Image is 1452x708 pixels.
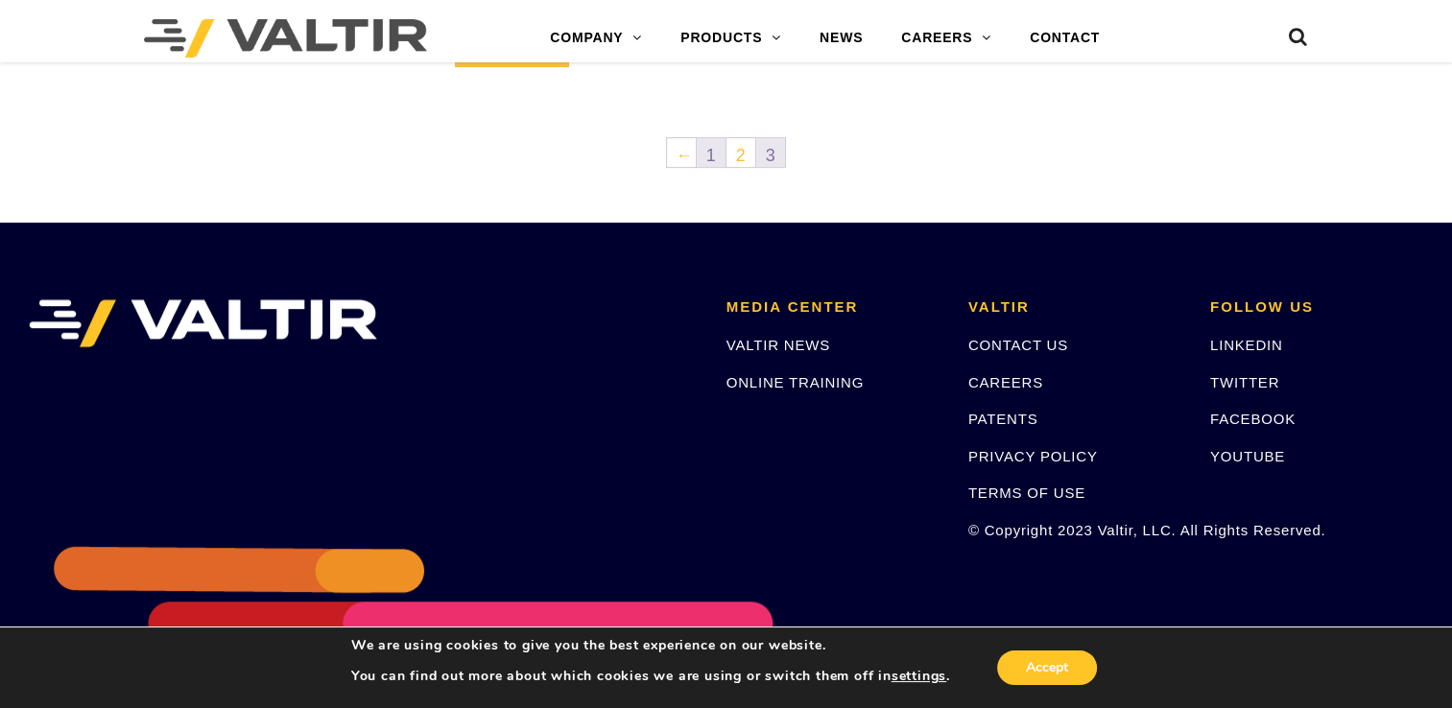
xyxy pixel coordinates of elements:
button: settings [892,668,946,685]
a: LINKEDIN [1210,337,1283,353]
a: TERMS OF USE [968,484,1085,501]
a: ONLINE TRAINING [726,374,864,390]
a: NEWS [800,19,882,58]
a: CAREERS [882,19,1011,58]
a: PRODUCTS [661,19,800,58]
a: FACEBOOK [1210,411,1296,427]
a: VALTIR NEWS [726,337,830,353]
img: VALTIR [29,299,377,347]
a: 1 [697,138,726,167]
p: © Copyright 2023 Valtir, LLC. All Rights Reserved. [968,519,1181,541]
a: CONTACT [1011,19,1119,58]
a: CONTACT US [968,337,1068,353]
a: YOUTUBE [1210,448,1285,464]
a: PRIVACY POLICY [968,448,1098,464]
p: We are using cookies to give you the best experience on our website. [351,637,950,654]
p: You can find out more about which cookies we are using or switch them off in . [351,668,950,685]
span: 3 [756,138,785,167]
h2: VALTIR [968,299,1181,316]
h2: FOLLOW US [1210,299,1423,316]
h2: MEDIA CENTER [726,299,940,316]
a: TWITTER [1210,374,1279,390]
nav: Product Pagination [165,136,1288,175]
a: CAREERS [968,374,1043,390]
a: 2 [726,138,755,167]
a: PATENTS [968,411,1038,427]
a: ← [667,138,696,167]
a: COMPANY [531,19,661,58]
button: Accept [997,650,1097,685]
img: Valtir [144,19,427,58]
